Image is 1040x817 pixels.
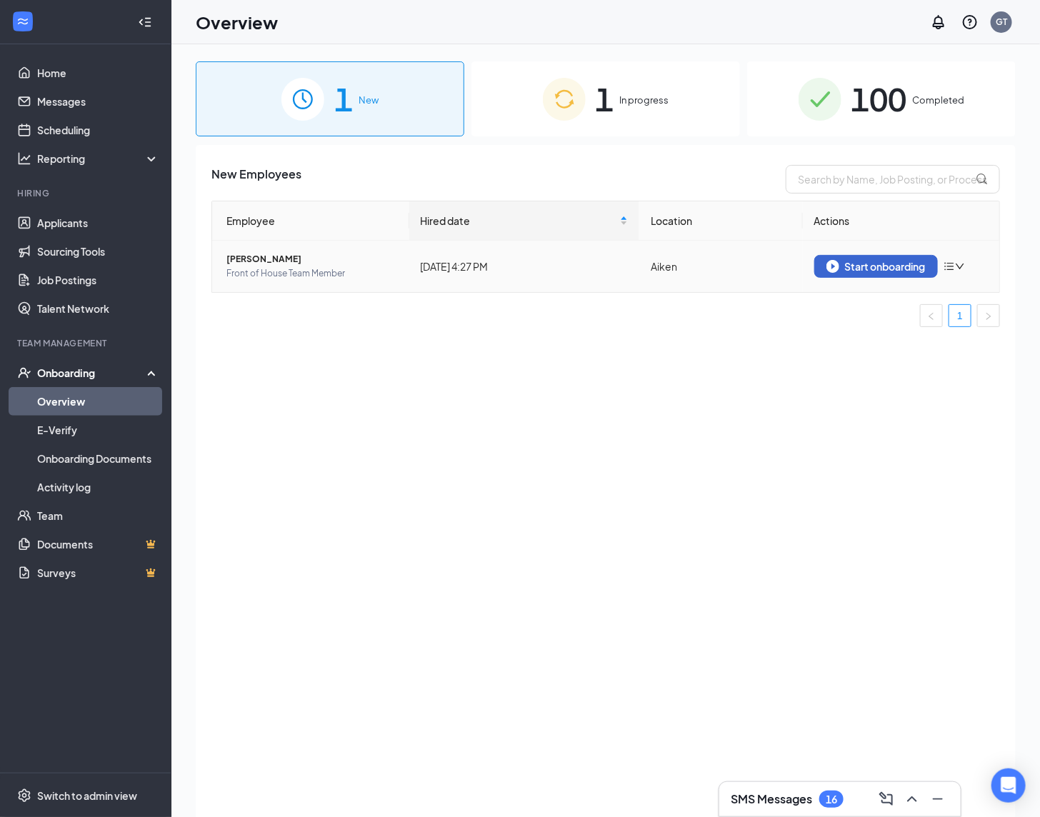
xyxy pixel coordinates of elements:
[814,255,938,278] button: Start onboarding
[639,241,803,292] td: Aiken
[949,305,971,326] a: 1
[421,259,628,274] div: [DATE] 4:27 PM
[639,201,803,241] th: Location
[955,261,965,271] span: down
[620,93,669,107] span: In progress
[37,87,159,116] a: Messages
[37,788,137,803] div: Switch to admin view
[826,793,837,806] div: 16
[977,304,1000,327] button: right
[37,116,159,144] a: Scheduling
[875,788,898,811] button: ComposeMessage
[826,260,926,273] div: Start onboarding
[786,165,1000,194] input: Search by Name, Job Posting, or Process
[421,213,617,229] span: Hired date
[904,791,921,808] svg: ChevronUp
[37,473,159,501] a: Activity log
[803,201,1000,241] th: Actions
[731,791,812,807] h3: SMS Messages
[984,312,993,321] span: right
[138,15,152,29] svg: Collapse
[37,416,159,444] a: E-Verify
[977,304,1000,327] li: Next Page
[37,366,147,380] div: Onboarding
[37,444,159,473] a: Onboarding Documents
[901,788,924,811] button: ChevronUp
[334,74,353,124] span: 1
[17,366,31,380] svg: UserCheck
[913,93,965,107] span: Completed
[926,788,949,811] button: Minimize
[37,530,159,558] a: DocumentsCrown
[851,74,907,124] span: 100
[17,151,31,166] svg: Analysis
[226,252,398,266] span: [PERSON_NAME]
[212,201,409,241] th: Employee
[37,59,159,87] a: Home
[920,304,943,327] button: left
[211,165,301,194] span: New Employees
[37,151,160,166] div: Reporting
[37,387,159,416] a: Overview
[927,312,936,321] span: left
[359,93,379,107] span: New
[944,261,955,272] span: bars
[196,10,278,34] h1: Overview
[17,788,31,803] svg: Settings
[930,14,947,31] svg: Notifications
[16,14,30,29] svg: WorkstreamLogo
[17,337,156,349] div: Team Management
[37,294,159,323] a: Talent Network
[37,266,159,294] a: Job Postings
[226,266,398,281] span: Front of House Team Member
[37,501,159,530] a: Team
[920,304,943,327] li: Previous Page
[37,209,159,237] a: Applicants
[17,187,156,199] div: Hiring
[37,237,159,266] a: Sourcing Tools
[37,558,159,587] a: SurveysCrown
[961,14,979,31] svg: QuestionInfo
[991,768,1026,803] div: Open Intercom Messenger
[949,304,971,327] li: 1
[878,791,895,808] svg: ComposeMessage
[596,74,614,124] span: 1
[929,791,946,808] svg: Minimize
[996,16,1007,28] div: GT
